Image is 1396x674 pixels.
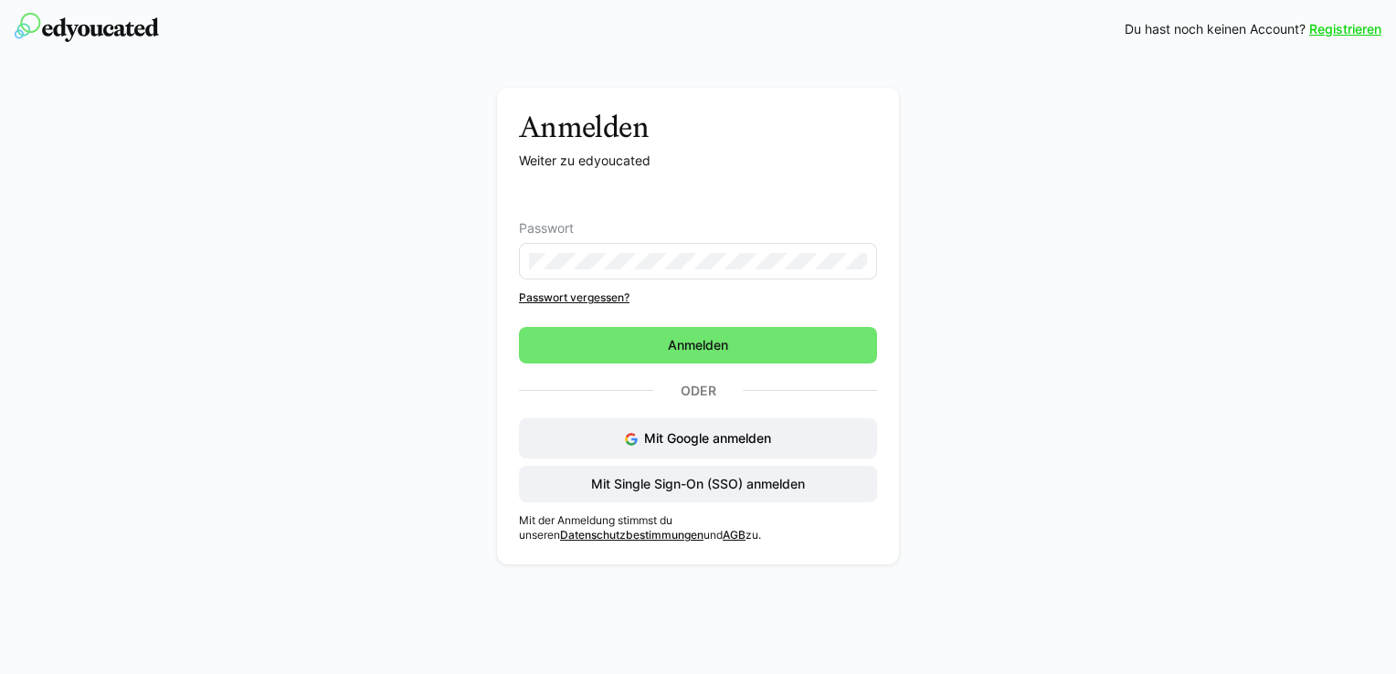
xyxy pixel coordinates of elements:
[1125,20,1306,38] span: Du hast noch keinen Account?
[15,13,159,42] img: edyoucated
[653,378,743,404] p: Oder
[723,528,746,542] a: AGB
[644,430,771,446] span: Mit Google anmelden
[588,475,808,493] span: Mit Single Sign-On (SSO) anmelden
[519,221,574,236] span: Passwort
[665,336,731,354] span: Anmelden
[519,466,877,502] button: Mit Single Sign-On (SSO) anmelden
[519,418,877,458] button: Mit Google anmelden
[519,513,877,542] p: Mit der Anmeldung stimmst du unseren und zu.
[519,110,877,144] h3: Anmelden
[519,290,877,305] a: Passwort vergessen?
[519,152,877,170] p: Weiter zu edyoucated
[519,327,877,363] button: Anmelden
[560,528,703,542] a: Datenschutzbestimmungen
[1309,20,1381,38] a: Registrieren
